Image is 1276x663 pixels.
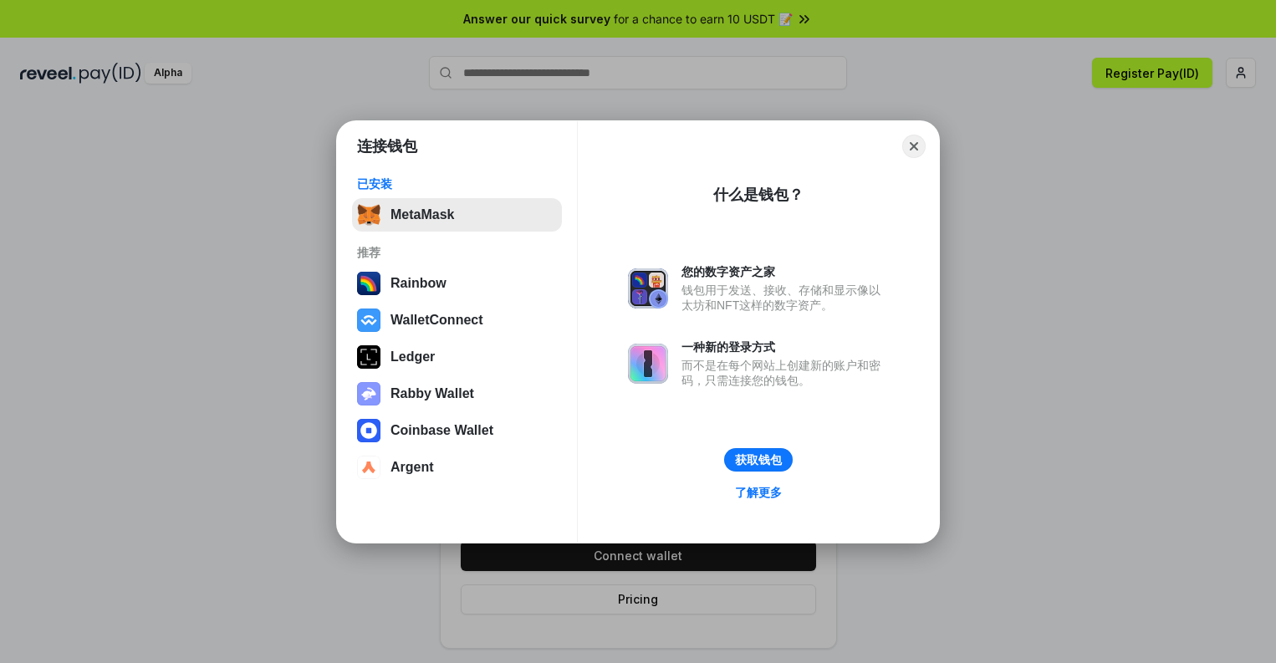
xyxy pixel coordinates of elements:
div: 一种新的登录方式 [681,339,889,354]
button: Ledger [352,340,562,374]
div: 而不是在每个网站上创建新的账户和密码，只需连接您的钱包。 [681,358,889,388]
div: 了解更多 [735,485,782,500]
div: WalletConnect [390,313,483,328]
div: 获取钱包 [735,452,782,467]
div: Coinbase Wallet [390,423,493,438]
img: svg+xml,%3Csvg%20width%3D%2228%22%20height%3D%2228%22%20viewBox%3D%220%200%2028%2028%22%20fill%3D... [357,456,380,479]
div: 推荐 [357,245,557,260]
img: svg+xml,%3Csvg%20fill%3D%22none%22%20height%3D%2233%22%20viewBox%3D%220%200%2035%2033%22%20width%... [357,203,380,227]
img: svg+xml,%3Csvg%20width%3D%2228%22%20height%3D%2228%22%20viewBox%3D%220%200%2028%2028%22%20fill%3D... [357,309,380,332]
div: 钱包用于发送、接收、存储和显示像以太坊和NFT这样的数字资产。 [681,283,889,313]
h1: 连接钱包 [357,136,417,156]
button: MetaMask [352,198,562,232]
div: 什么是钱包？ [713,185,804,205]
div: Argent [390,460,434,475]
div: MetaMask [390,207,454,222]
div: 已安装 [357,176,557,191]
button: Rabby Wallet [352,377,562,411]
button: WalletConnect [352,303,562,337]
button: Close [902,135,926,158]
button: Argent [352,451,562,484]
img: svg+xml,%3Csvg%20xmlns%3D%22http%3A%2F%2Fwww.w3.org%2F2000%2Fsvg%22%20width%3D%2228%22%20height%3... [357,345,380,369]
button: Coinbase Wallet [352,414,562,447]
button: Rainbow [352,267,562,300]
div: Rainbow [390,276,447,291]
img: svg+xml,%3Csvg%20xmlns%3D%22http%3A%2F%2Fwww.w3.org%2F2000%2Fsvg%22%20fill%3D%22none%22%20viewBox... [357,382,380,405]
div: Ledger [390,349,435,365]
img: svg+xml,%3Csvg%20xmlns%3D%22http%3A%2F%2Fwww.w3.org%2F2000%2Fsvg%22%20fill%3D%22none%22%20viewBox... [628,344,668,384]
img: svg+xml,%3Csvg%20width%3D%22120%22%20height%3D%22120%22%20viewBox%3D%220%200%20120%20120%22%20fil... [357,272,380,295]
button: 获取钱包 [724,448,793,472]
div: Rabby Wallet [390,386,474,401]
img: svg+xml,%3Csvg%20width%3D%2228%22%20height%3D%2228%22%20viewBox%3D%220%200%2028%2028%22%20fill%3D... [357,419,380,442]
a: 了解更多 [725,482,792,503]
div: 您的数字资产之家 [681,264,889,279]
img: svg+xml,%3Csvg%20xmlns%3D%22http%3A%2F%2Fwww.w3.org%2F2000%2Fsvg%22%20fill%3D%22none%22%20viewBox... [628,268,668,309]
